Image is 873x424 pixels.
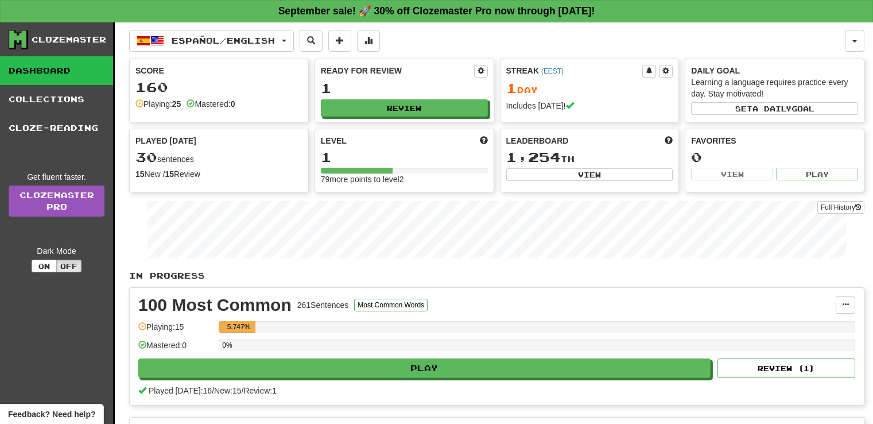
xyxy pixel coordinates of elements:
span: Open feedback widget [8,408,95,420]
button: Review (1) [717,359,855,378]
div: Get fluent faster. [9,171,104,183]
div: Day [506,81,673,96]
strong: 0 [231,99,235,109]
span: / [242,386,244,395]
span: New: 15 [214,386,241,395]
div: Dark Mode [9,245,104,257]
p: In Progress [129,270,864,282]
strong: 15 [135,169,145,179]
button: View [506,168,673,181]
button: Play [776,168,858,180]
a: (EEST) [541,67,564,75]
span: Review: 1 [243,386,277,395]
div: Clozemaster [32,34,106,45]
div: 261 Sentences [297,299,349,311]
span: 1,254 [506,149,561,165]
div: 0 [691,150,858,164]
div: New / Review [135,168,302,180]
div: 1 [321,81,488,95]
div: Learning a language requires practice every day. Stay motivated! [691,76,858,99]
div: Mastered: 0 [138,340,213,359]
span: Score more points to level up [480,135,488,147]
div: Includes [DATE]! [506,100,673,111]
span: Played [DATE] [135,135,196,147]
div: Score [135,65,302,76]
span: a daily [752,105,791,113]
button: View [691,168,773,180]
div: Playing: [135,98,181,110]
div: 79 more points to level 2 [321,174,488,185]
button: On [32,260,57,272]
button: Most Common Words [354,299,428,311]
span: 30 [135,149,157,165]
div: 100 Most Common [138,296,292,314]
span: Played [DATE]: 16 [149,386,212,395]
button: Add sentence to collection [328,30,351,52]
span: Level [321,135,347,147]
strong: 25 [172,99,181,109]
div: Streak [506,65,643,76]
div: 160 [135,80,302,94]
div: th [506,150,673,165]
span: / [212,386,214,395]
strong: September sale! 🚀 30% off Clozemaster Pro now through [DATE]! [278,5,595,17]
button: Review [321,99,488,117]
span: This week in points, UTC [665,135,673,147]
button: Español/English [129,30,294,52]
div: Favorites [691,135,858,147]
div: sentences [135,150,302,165]
div: Ready for Review [321,65,474,76]
button: Play [138,359,711,378]
button: Full History [817,201,864,214]
strong: 15 [165,169,174,179]
button: Off [56,260,82,272]
div: 5.747% [222,321,255,333]
div: Playing: 15 [138,321,213,340]
span: Leaderboard [506,135,569,147]
span: Español / English [172,36,275,45]
div: 1 [321,150,488,164]
div: Mastered: [187,98,235,110]
div: Daily Goal [691,65,858,76]
button: Seta dailygoal [691,102,858,115]
a: ClozemasterPro [9,186,104,217]
span: 1 [506,80,517,96]
button: More stats [357,30,380,52]
button: Search sentences [300,30,323,52]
